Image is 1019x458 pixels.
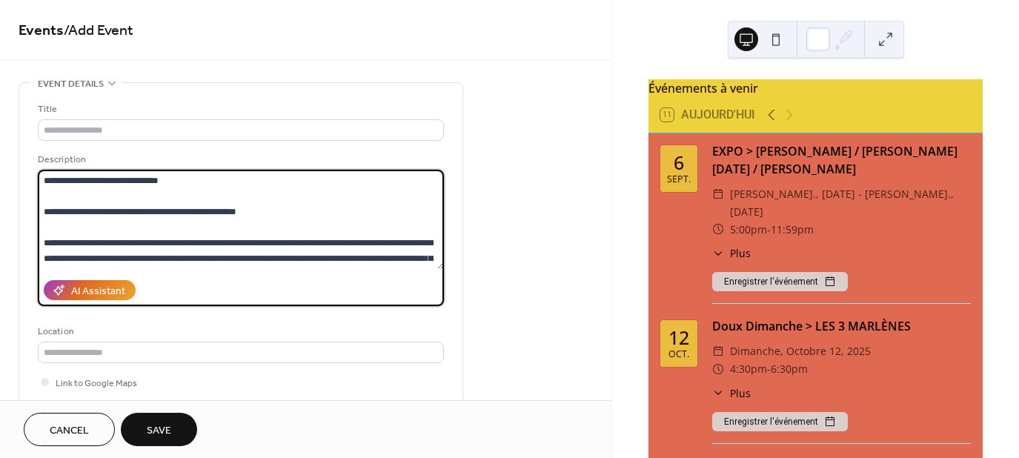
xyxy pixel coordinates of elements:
span: Event details [38,76,104,92]
button: ​Plus [712,385,751,401]
a: Events [19,16,64,45]
div: ​ [712,342,724,360]
div: ​ [712,245,724,261]
button: Enregistrer l'événement [712,272,848,291]
div: sept. [667,175,691,185]
span: 5:00pm [730,221,767,239]
span: 11:59pm [771,221,814,239]
span: Link to Google Maps [56,376,137,391]
button: AI Assistant [44,280,136,300]
div: 6 [674,153,684,172]
div: 12 [668,328,689,347]
div: ​ [712,385,724,401]
button: ​Plus [712,245,751,261]
span: dimanche, octobre 12, 2025 [730,342,871,360]
div: EXPO > [PERSON_NAME] / [PERSON_NAME][DATE] / [PERSON_NAME] [712,142,971,178]
span: Plus [730,245,751,261]
span: 6:30pm [771,360,808,378]
div: AI Assistant [71,284,125,299]
button: Enregistrer l'événement [712,412,848,431]
div: Title [38,102,441,117]
span: [PERSON_NAME]., [DATE] - [PERSON_NAME]., [DATE] [730,185,971,221]
span: Save [147,423,171,439]
div: Doux Dimanche > LES 3 MARLÈNES [712,317,971,335]
div: ​ [712,360,724,378]
span: - [767,221,771,239]
div: Description [38,152,441,167]
span: / Add Event [64,16,133,45]
button: Save [121,413,197,446]
span: Cancel [50,423,89,439]
div: ​ [712,221,724,239]
div: ​ [712,185,724,203]
div: Événements à venir [648,79,983,97]
span: 4:30pm [730,360,767,378]
span: Plus [730,385,751,401]
span: - [767,360,771,378]
button: Cancel [24,413,115,446]
div: oct. [668,350,689,359]
div: Location [38,324,441,339]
